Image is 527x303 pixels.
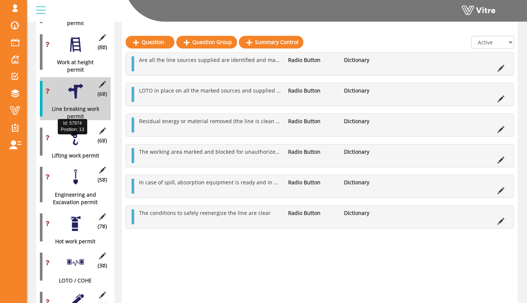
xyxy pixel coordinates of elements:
a: Question Group [176,36,237,49]
li: Radio Button [284,87,340,94]
li: Radio Button [284,118,340,125]
span: (8 ) [98,44,107,51]
div: LOTO / COHE [40,277,105,284]
span: (5 ) [98,176,107,184]
li: Radio Button [284,179,340,186]
span: Residual energy or material removed (the line is clean and without pressure) [139,118,331,125]
span: Are all the line sources supplied are identified and marked clearly [139,56,304,63]
span: (7 ) [98,223,107,230]
li: Dictionary [340,118,396,125]
li: Radio Button [284,209,340,217]
li: Dictionary [340,179,396,186]
span: (6 ) [98,90,107,98]
li: Dictionary [340,56,396,64]
li: Dictionary [340,209,396,217]
div: Work at height permit [40,59,105,74]
span: LOTO in place on all the marked sources and supplied lines [139,87,288,94]
div: Lifting work permit [40,152,105,159]
div: Engineering and Excavation permit [40,191,105,206]
div: Hot work permit [40,238,105,245]
span: The working area marked and blocked for unauthorized persons [139,148,300,155]
span: In case of spill, absorption equipment is ready and in place [139,179,287,186]
li: Dictionary [340,87,396,94]
div: Id: 57974 Position: 13 [58,119,87,134]
li: Radio Button [284,56,340,64]
span: (3 ) [98,262,107,269]
li: Radio Button [284,148,340,156]
span: (6 ) [98,137,107,144]
div: Line breaking work permit [40,105,105,120]
span: The conditions to safely reenergize the line are clear [139,209,271,216]
a: Question [126,36,174,49]
a: Summary Control [239,36,303,49]
li: Dictionary [340,148,396,156]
